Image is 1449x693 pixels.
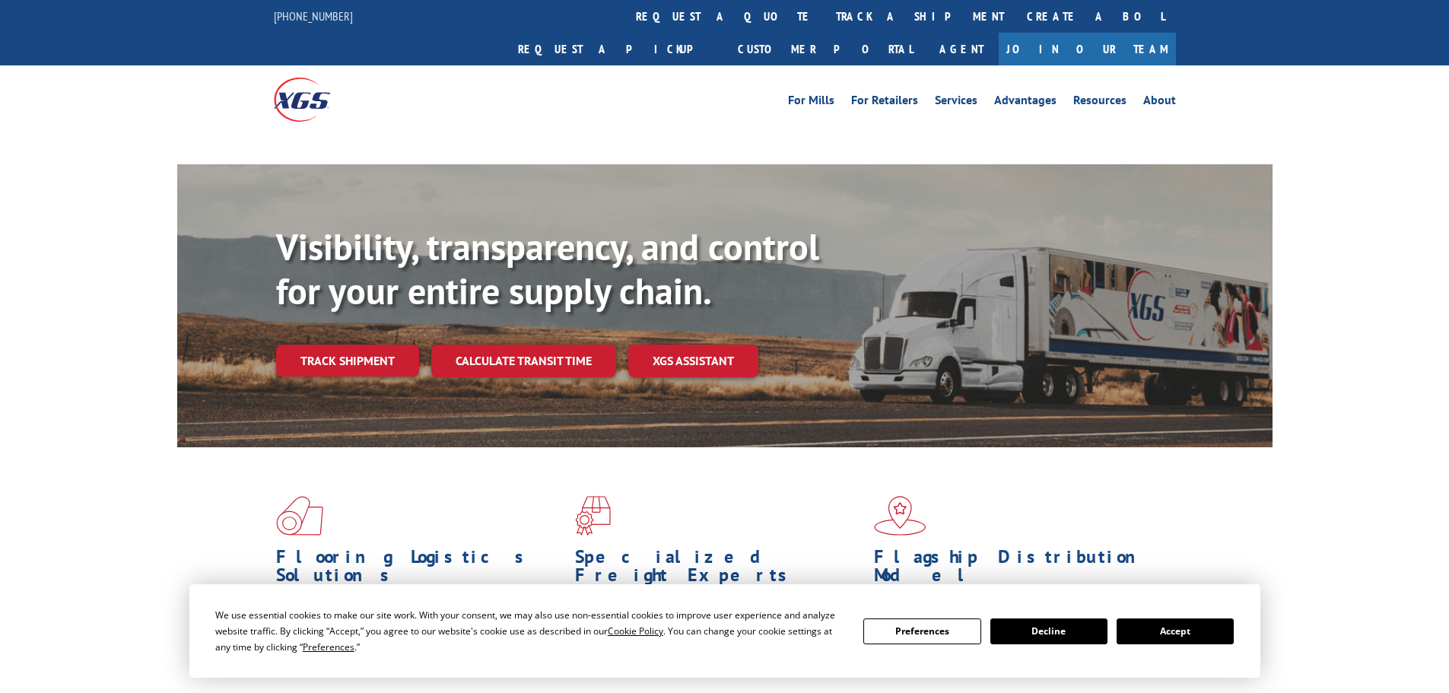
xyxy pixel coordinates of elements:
[628,345,758,377] a: XGS ASSISTANT
[276,345,419,377] a: Track shipment
[189,584,1260,678] div: Cookie Consent Prompt
[924,33,999,65] a: Agent
[1143,94,1176,111] a: About
[1073,94,1126,111] a: Resources
[994,94,1057,111] a: Advantages
[874,548,1161,592] h1: Flagship Distribution Model
[303,641,354,653] span: Preferences
[608,625,663,637] span: Cookie Policy
[507,33,726,65] a: Request a pickup
[999,33,1176,65] a: Join Our Team
[851,94,918,111] a: For Retailers
[274,8,353,24] a: [PHONE_NUMBER]
[863,618,980,644] button: Preferences
[276,548,564,592] h1: Flooring Logistics Solutions
[431,345,616,377] a: Calculate transit time
[990,618,1107,644] button: Decline
[575,496,611,536] img: xgs-icon-focused-on-flooring-red
[935,94,977,111] a: Services
[726,33,924,65] a: Customer Portal
[874,496,926,536] img: xgs-icon-flagship-distribution-model-red
[575,548,863,592] h1: Specialized Freight Experts
[276,223,819,314] b: Visibility, transparency, and control for your entire supply chain.
[788,94,834,111] a: For Mills
[1117,618,1234,644] button: Accept
[276,496,323,536] img: xgs-icon-total-supply-chain-intelligence-red
[215,607,845,655] div: We use essential cookies to make our site work. With your consent, we may also use non-essential ...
